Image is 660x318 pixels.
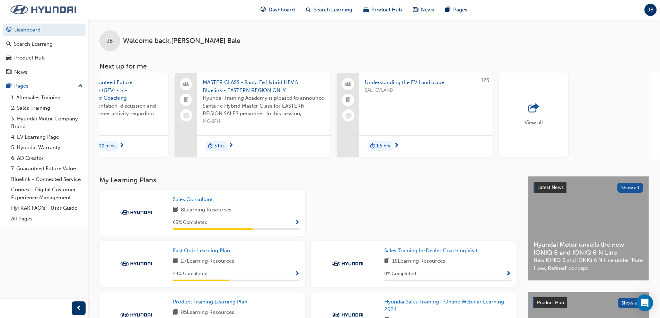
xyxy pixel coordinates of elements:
span: Fast Quiz Learning Plan [173,247,230,254]
div: Product Hub [14,54,45,62]
a: 6. AD Creator [8,153,86,164]
span: View all [525,119,543,126]
span: Search Learning [314,6,352,14]
span: duration-icon [208,142,213,151]
span: car-icon [6,55,11,61]
a: Product Training Learning Plan [173,298,250,306]
button: Show Progress [294,270,300,278]
a: news-iconNews [407,3,440,17]
a: News [3,66,86,79]
button: JB [644,4,657,16]
a: Search Learning [3,38,86,51]
div: Open Intercom Messenger [636,294,653,311]
span: MASTER CLASS - Santa Fe Hybrid HEV & Bluelink - EASTERN REGION ONLY [203,79,325,94]
span: 125 [481,77,489,83]
span: Hyundai Training Academy is pleased to announce Santa Fe Hybrid Master Class for EASTERN REGION S... [203,94,325,118]
img: Trak [328,260,367,267]
span: Guaranteed Future Value (GFV) - In-dealer Coaching [87,79,163,102]
span: Hyundai Motor unveils the new IONIQ 6 and IONIQ 6 N Line [534,241,643,256]
span: 44 % Completed [173,270,208,278]
button: Show Progress [506,270,511,278]
span: News [421,6,434,14]
span: Latest News [537,184,564,190]
a: 5. Hyundai Warranty [8,142,86,153]
span: people-icon [184,80,188,89]
span: guage-icon [6,27,11,33]
a: Connex - Digital Customer Experience Management [8,184,86,203]
span: search-icon [306,6,311,14]
span: search-icon [6,41,11,47]
span: SAL_EVLAND [365,87,487,94]
span: 8 Learning Resources [181,206,231,215]
span: MC-SFH [203,118,325,126]
span: 63 % Completed [173,219,208,227]
a: 3. Hyundai Motor Company Brand [8,113,86,132]
a: All Pages [8,213,86,224]
a: Fast Quiz Learning Plan [173,247,233,255]
a: Dashboard [3,24,86,36]
span: news-icon [413,6,418,14]
span: 1.5 hrs [376,142,390,150]
a: HyTRAK FAQ's - User Guide [8,203,86,213]
a: Bluelink - Connected Service [8,174,86,185]
img: Trak [117,209,155,216]
span: Show Progress [506,271,511,277]
span: 3 hrs [214,142,225,150]
span: Product Hub [371,6,402,14]
span: Sales Training In-Dealer Coaching Visit [384,247,477,254]
button: Show all [617,183,643,193]
a: Trak [3,2,83,17]
span: duration-icon [370,142,375,151]
span: Show Progress [294,220,300,226]
button: DashboardSearch LearningProduct HubNews [3,22,86,80]
span: learningRecordVerb_NONE-icon [345,112,352,119]
span: JB [107,37,113,45]
span: next-icon [119,143,124,149]
a: Latest NewsShow allHyundai Motor unveils the new IONIQ 6 and IONIQ 6 N LineNew IONIQ 6 and IONIQ ... [528,176,649,281]
span: prev-icon [76,304,81,313]
a: 1. Aftersales Training [8,92,86,103]
a: Sales Consultant [173,196,215,203]
a: Hyundai Sales Training - Online Webinar Learning 2024 [384,298,511,314]
span: book-icon [173,206,178,215]
span: outbound-icon [528,103,539,113]
span: 18 Learning Resources [392,257,445,266]
a: car-iconProduct Hub [358,3,407,17]
span: pages-icon [6,83,11,89]
button: Pages [3,80,86,92]
button: View all [499,73,655,160]
a: Product HubShow all [533,297,643,308]
a: search-iconSearch Learning [300,3,358,17]
span: Hyundai Sales Training - Online Webinar Learning 2024 [384,299,504,313]
span: book-icon [384,257,389,266]
span: next-icon [394,143,399,149]
a: Product Hub [3,52,86,64]
a: 4. EV Learning Page [8,132,86,143]
a: 7. Guaranteed Future Value [8,163,86,174]
div: News [14,68,27,76]
span: book-icon [173,257,178,266]
span: people-icon [346,80,351,89]
span: Product Training Learning Plan [173,299,247,305]
span: booktick-icon [184,96,188,105]
a: 2. Sales Training [8,103,86,113]
a: Sales Training In-Dealer Coaching Visit [384,247,480,255]
span: 85 Learning Resources [181,308,234,317]
a: MASTER CLASS - Santa Fe Hybrid HEV & Bluelink - EASTERN REGION ONLYHyundai Training Academy is pl... [175,73,331,157]
span: Dashboard [269,6,295,14]
a: Latest NewsShow all [534,182,643,193]
span: next-icon [228,143,234,149]
span: learningRecordVerb_NONE-icon [183,112,190,119]
span: guage-icon [261,6,266,14]
span: Sales Consultant [173,196,213,202]
span: Presentation, discussion and customer activity regarding GFV. [87,102,163,126]
span: Understanding the EV Landscape [365,79,487,87]
span: JB [648,6,654,14]
span: 27 Learning Resources [181,257,234,266]
span: Show Progress [294,271,300,277]
span: up-icon [78,82,83,91]
h3: Next up for me [88,62,660,70]
a: pages-iconPages [440,3,473,17]
span: booktick-icon [346,96,351,105]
